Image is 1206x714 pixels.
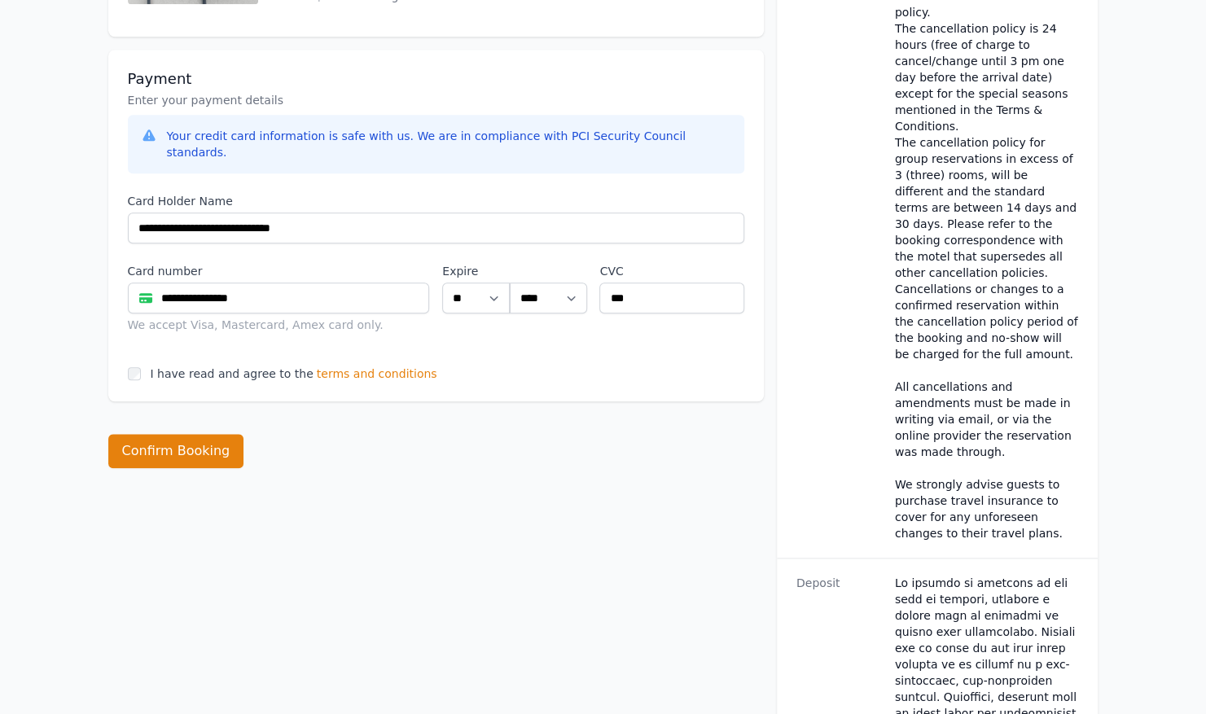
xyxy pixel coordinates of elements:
[128,69,744,89] h3: Payment
[151,367,314,380] label: I have read and agree to the
[108,434,244,468] button: Confirm Booking
[128,317,430,333] div: We accept Visa, Mastercard, Amex card only.
[599,263,743,279] label: CVC
[317,366,437,382] span: terms and conditions
[128,263,430,279] label: Card number
[167,128,731,160] div: Your credit card information is safe with us. We are in compliance with PCI Security Council stan...
[128,193,744,209] label: Card Holder Name
[442,263,510,279] label: Expire
[510,263,586,279] label: .
[128,92,744,108] p: Enter your payment details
